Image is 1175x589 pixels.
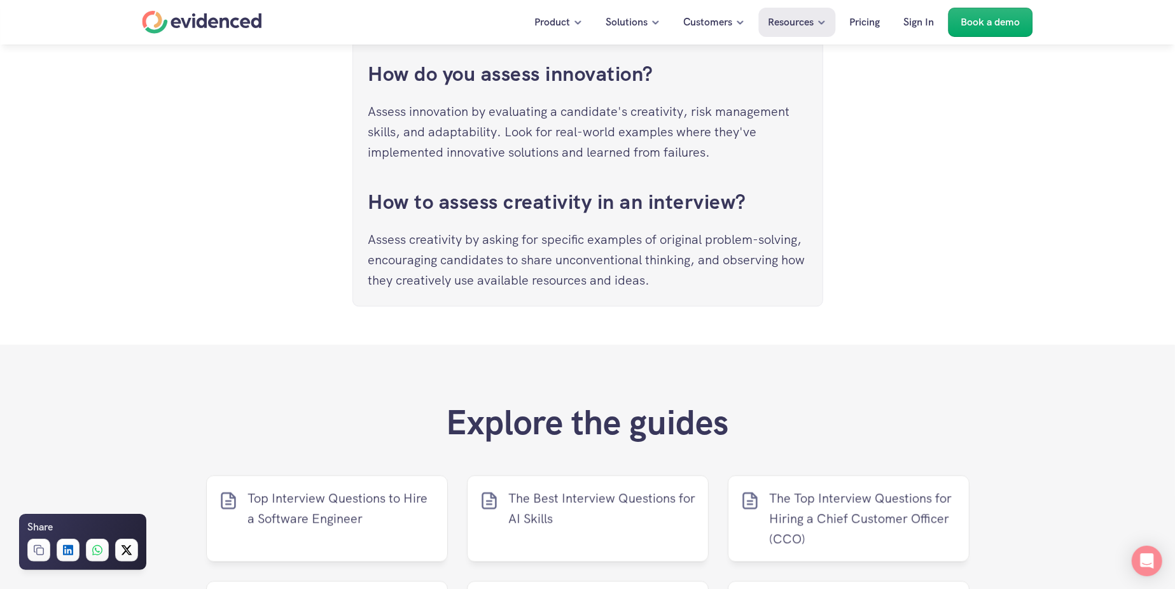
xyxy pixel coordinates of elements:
h6: Share [27,519,53,536]
a: Top Interview Questions to Hire a Software Engineer [206,475,448,562]
a: The Top Interview Questions for Hiring a Chief Customer Officer (CCO) [728,475,970,562]
p: Customers [684,14,733,31]
p: The Top Interview Questions for Hiring a Chief Customer Officer (CCO) [769,488,957,549]
div: Open Intercom Messenger [1132,546,1162,576]
p: Assess creativity by asking for specific examples of original problem-solving, encouraging candid... [368,229,807,290]
a: Book a demo [949,8,1033,37]
p: Book a demo [961,14,1020,31]
a: Home [143,11,262,34]
p: The Best Interview Questions for AI Skills [508,488,696,529]
a: Sign In [894,8,944,37]
a: Pricing [840,8,890,37]
p: Product [535,14,571,31]
p: Sign In [904,14,935,31]
p: Top Interview Questions to Hire a Software Engineer [247,488,435,529]
h3: How to assess creativity in an interview? [368,188,807,216]
p: Solutions [606,14,648,31]
h2: Explore the guides [447,402,729,443]
p: Pricing [850,14,880,31]
a: The Best Interview Questions for AI Skills [467,475,709,562]
p: Assess innovation by evaluating a candidate's creativity, risk management skills, and adaptabilit... [368,101,807,162]
p: Resources [768,14,814,31]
